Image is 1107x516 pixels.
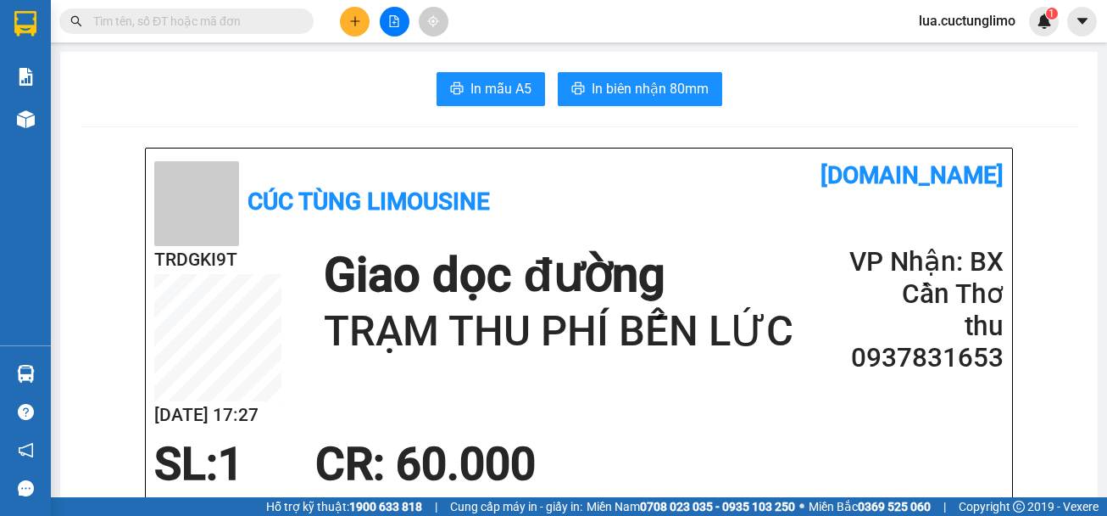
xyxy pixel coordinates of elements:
[640,500,795,513] strong: 0708 023 035 - 0935 103 250
[435,497,437,516] span: |
[17,110,35,128] img: warehouse-icon
[450,81,464,98] span: printer
[218,438,243,491] span: 1
[154,438,218,491] span: SL:
[154,246,281,274] h2: TRDGKI9T
[558,72,722,106] button: printerIn biên nhận 80mm
[324,305,793,359] h1: TRẠM THU PHÍ BẾN LỨC
[17,68,35,86] img: solution-icon
[1037,14,1052,29] img: icon-new-feature
[93,12,293,31] input: Tìm tên, số ĐT hoặc mã đơn
[388,15,400,27] span: file-add
[943,497,946,516] span: |
[571,81,585,98] span: printer
[1013,501,1025,513] span: copyright
[437,72,545,106] button: printerIn mẫu A5
[315,438,536,491] span: CR : 60.000
[17,365,35,383] img: warehouse-icon
[450,497,582,516] span: Cung cấp máy in - giấy in:
[266,497,422,516] span: Hỗ trợ kỹ thuật:
[349,500,422,513] strong: 1900 633 818
[154,401,281,429] h2: [DATE] 17:27
[18,480,34,496] span: message
[349,15,361,27] span: plus
[1067,7,1097,36] button: caret-down
[324,246,793,305] h1: Giao dọc đường
[1075,14,1090,29] span: caret-down
[800,246,1004,311] h2: VP Nhận: BX Cần Thơ
[70,15,82,27] span: search
[380,7,409,36] button: file-add
[800,311,1004,343] h2: thu
[799,503,804,510] span: ⚪️
[14,11,36,36] img: logo-vxr
[419,7,448,36] button: aim
[340,7,370,36] button: plus
[821,161,1004,189] b: [DOMAIN_NAME]
[18,404,34,420] span: question-circle
[470,78,531,99] span: In mẫu A5
[800,342,1004,374] h2: 0937831653
[427,15,439,27] span: aim
[858,500,931,513] strong: 0369 525 060
[18,442,34,458] span: notification
[1049,8,1054,20] span: 1
[248,188,490,216] b: Cúc Tùng Limousine
[1046,8,1058,20] sup: 1
[809,497,931,516] span: Miền Bắc
[905,10,1029,31] span: lua.cuctunglimo
[592,78,709,99] span: In biên nhận 80mm
[587,497,795,516] span: Miền Nam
